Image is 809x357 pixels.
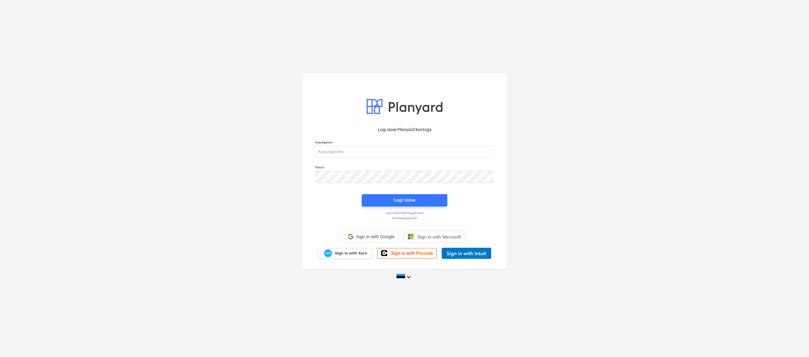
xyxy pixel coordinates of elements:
[394,196,415,204] div: Logi sisse
[356,234,394,239] span: Sign in with Google
[312,216,497,220] a: Unustasid parooli?
[344,231,398,243] div: Sign in with Google
[377,248,437,259] a: Sign in with Procore
[362,194,447,207] button: Logi sisse
[312,211,497,215] a: Logi ühekordse lingiga sisse
[335,251,367,256] span: Sign in with Xero
[408,234,414,240] img: Microsoft logo
[315,165,494,170] p: Parool
[315,126,494,133] p: Logi sisse Planyard kontoga
[391,251,433,256] span: Sign in with Procore
[324,249,332,258] img: Xero logo
[315,140,494,146] p: Kasutajanimi
[405,273,412,281] i: keyboard_arrow_down
[315,146,494,158] input: Kasutajanimi
[318,248,373,259] a: Sign in with Xero
[417,234,461,239] span: Sign in with Microsoft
